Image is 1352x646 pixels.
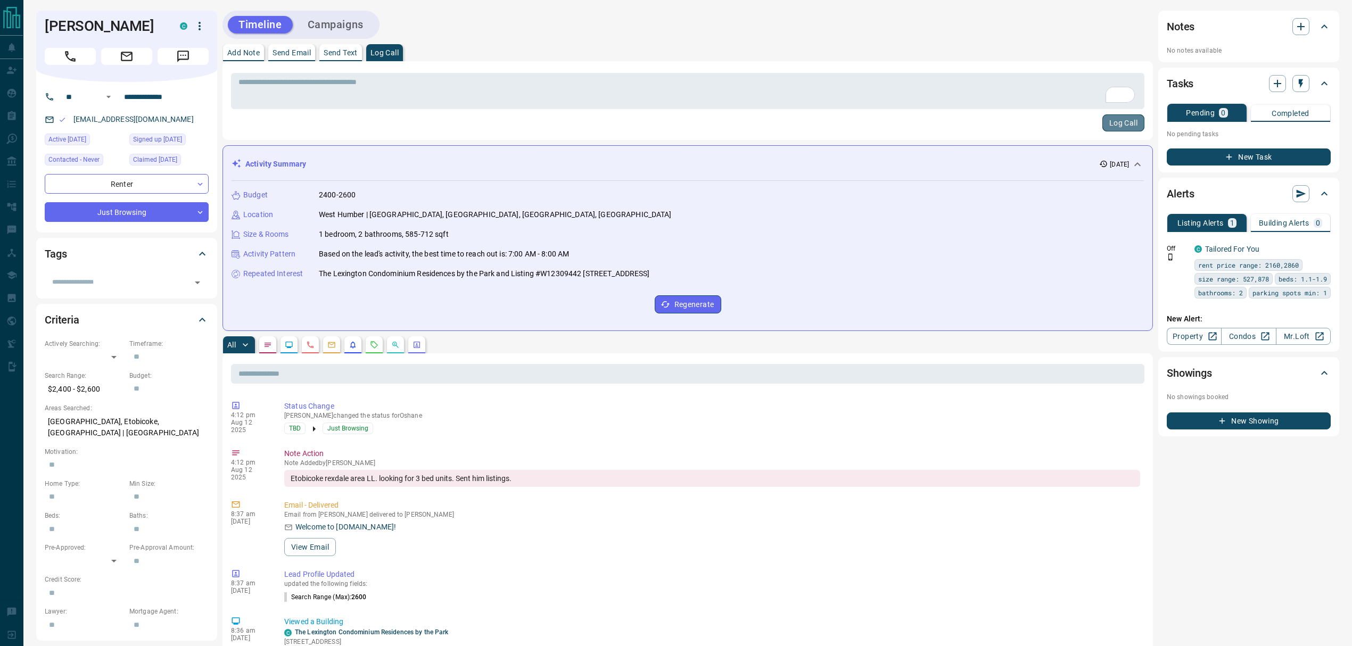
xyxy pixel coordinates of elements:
span: bathrooms: 2 [1198,287,1243,298]
button: Timeline [228,16,293,34]
div: Showings [1167,360,1331,386]
p: Note Action [284,448,1140,459]
p: Actively Searching: [45,339,124,349]
button: New Showing [1167,412,1331,429]
p: [DATE] [231,518,268,525]
p: Pre-Approval Amount: [129,543,209,552]
p: Beds: [45,511,124,520]
p: Budget [243,189,268,201]
p: Areas Searched: [45,403,209,413]
a: [EMAIL_ADDRESS][DOMAIN_NAME] [73,115,194,123]
p: Aug 12 2025 [231,466,268,481]
p: Search Range (Max) : [284,592,367,602]
div: Just Browsing [45,202,209,222]
p: All [227,341,236,349]
span: Call [45,48,96,65]
svg: Emails [327,341,336,349]
p: Min Size: [129,479,209,488]
h2: Criteria [45,311,79,328]
p: Activity Pattern [243,249,295,260]
p: New Alert: [1167,313,1331,325]
p: No pending tasks [1167,126,1331,142]
p: Based on the lead's activity, the best time to reach out is: 7:00 AM - 8:00 AM [319,249,569,260]
span: Message [158,48,209,65]
p: 8:36 am [231,627,268,634]
div: condos.ca [284,629,292,636]
p: Budget: [129,371,209,380]
p: Credit Score: [45,575,209,584]
span: parking spots min: 1 [1252,287,1327,298]
p: Status Change [284,401,1140,412]
h2: Alerts [1167,185,1194,202]
p: [DATE] [231,634,268,642]
p: 4:12 pm [231,411,268,419]
h2: Tags [45,245,67,262]
button: Open [190,275,205,290]
p: Pre-Approved: [45,543,124,552]
div: condos.ca [1194,245,1202,253]
p: Add Note [227,49,260,56]
p: West Humber | [GEOGRAPHIC_DATA], [GEOGRAPHIC_DATA], [GEOGRAPHIC_DATA], [GEOGRAPHIC_DATA] [319,209,672,220]
button: Regenerate [655,295,721,313]
a: Mr.Loft [1276,328,1331,345]
a: Condos [1221,328,1276,345]
p: 8:37 am [231,510,268,518]
p: Activity Summary [245,159,306,170]
p: Lead Profile Updated [284,569,1140,580]
div: Alerts [1167,181,1331,206]
span: size range: 527,878 [1198,274,1269,284]
p: Lawyer: [45,607,124,616]
p: No notes available [1167,46,1331,55]
p: The Lexington Condominium Residences by the Park and Listing #W12309442 [STREET_ADDRESS] [319,268,650,279]
p: Home Type: [45,479,124,488]
p: [DATE] [1110,160,1129,169]
span: Just Browsing [327,423,368,434]
button: New Task [1167,148,1331,165]
textarea: To enrich screen reader interactions, please activate Accessibility in Grammarly extension settings [238,78,1137,105]
p: Send Email [273,49,311,56]
p: [DATE] [231,587,268,594]
h2: Tasks [1167,75,1193,92]
button: Log Call [1102,114,1144,131]
div: Sun Aug 10 2025 [129,154,209,169]
button: Open [102,90,115,103]
svg: Opportunities [391,341,400,349]
div: Etobicoke rexdale area LL. looking for 3 bed units. Sent him listings. [284,470,1140,487]
h1: [PERSON_NAME] [45,18,164,35]
div: Sun Aug 10 2025 [45,134,124,148]
a: Tailored For You [1205,245,1259,253]
p: Motivation: [45,447,209,457]
p: Baths: [129,511,209,520]
p: 0 [1221,109,1225,117]
button: View Email [284,538,336,556]
p: Off [1167,244,1188,253]
div: Sun Aug 10 2025 [129,134,209,148]
div: Notes [1167,14,1331,39]
p: Repeated Interest [243,268,303,279]
p: 8:37 am [231,579,268,587]
svg: Calls [306,341,315,349]
p: Timeframe: [129,339,209,349]
span: Signed up [DATE] [133,134,182,145]
a: Property [1167,328,1222,345]
span: rent price range: 2160,2860 [1198,260,1299,270]
p: Note Added by [PERSON_NAME] [284,459,1140,467]
h2: Showings [1167,365,1212,382]
svg: Email Valid [59,116,66,123]
div: Tags [45,241,209,267]
span: 2600 [351,593,366,601]
p: [GEOGRAPHIC_DATA], Etobicoke, [GEOGRAPHIC_DATA] | [GEOGRAPHIC_DATA] [45,413,209,442]
p: No showings booked [1167,392,1331,402]
p: 4:12 pm [231,459,268,466]
p: Send Text [324,49,358,56]
p: Location [243,209,273,220]
svg: Requests [370,341,378,349]
p: Listing Alerts [1177,219,1224,227]
svg: Push Notification Only [1167,253,1174,261]
span: Email [101,48,152,65]
p: Pending [1186,109,1215,117]
p: Email - Delivered [284,500,1140,511]
div: Criteria [45,307,209,333]
p: updated the following fields: [284,580,1140,587]
p: $2,400 - $2,600 [45,380,124,398]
